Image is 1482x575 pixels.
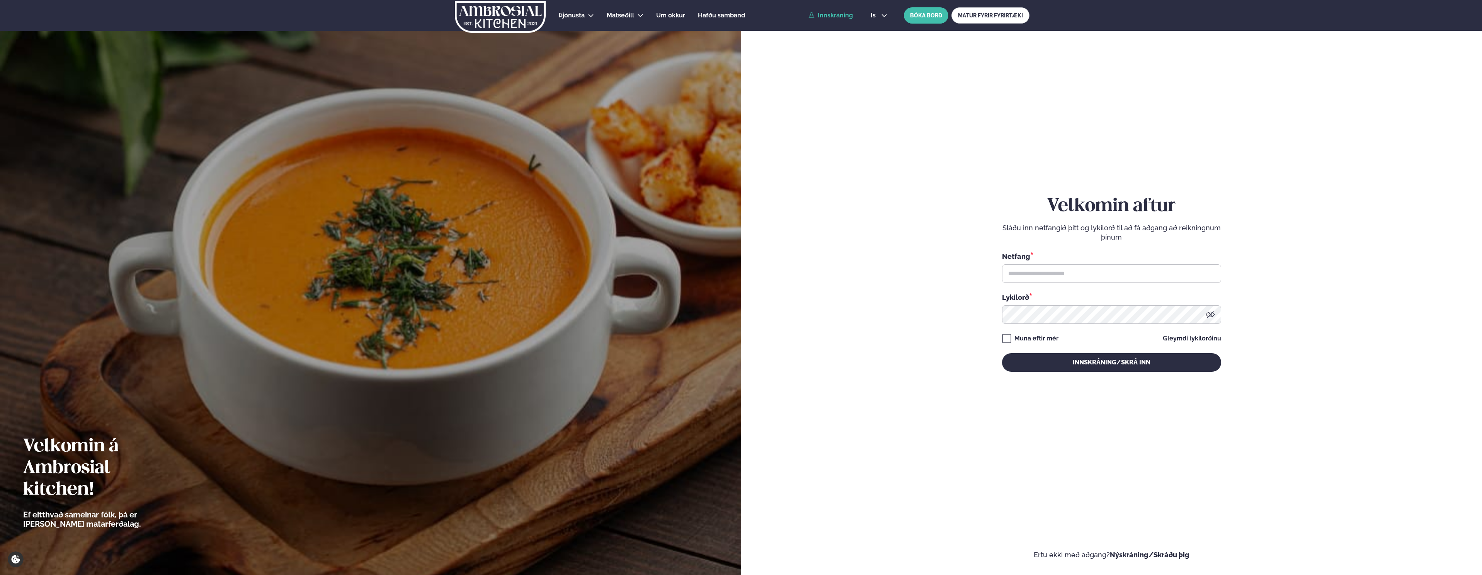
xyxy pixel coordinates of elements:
div: Lykilorð [1002,292,1221,302]
a: Þjónusta [559,11,585,20]
h2: Velkomin aftur [1002,196,1221,217]
a: Nýskráning/Skráðu þig [1110,551,1189,559]
img: logo [454,1,546,33]
button: BÓKA BORÐ [904,7,948,24]
a: Hafðu samband [698,11,745,20]
p: Ef eitthvað sameinar fólk, þá er [PERSON_NAME] matarferðalag. [23,510,184,529]
button: Innskráning/Skrá inn [1002,353,1221,372]
span: Þjónusta [559,12,585,19]
a: Cookie settings [8,551,24,567]
h2: Velkomin á Ambrosial kitchen! [23,436,184,501]
a: Gleymdi lykilorðinu [1163,335,1221,342]
p: Ertu ekki með aðgang? [764,550,1459,560]
button: is [864,12,893,19]
span: Hafðu samband [698,12,745,19]
span: is [871,12,878,19]
a: MATUR FYRIR FYRIRTÆKI [951,7,1029,24]
p: Sláðu inn netfangið þitt og lykilorð til að fá aðgang að reikningnum þínum [1002,223,1221,242]
span: Matseðill [607,12,634,19]
a: Innskráning [808,12,853,19]
a: Um okkur [656,11,685,20]
span: Um okkur [656,12,685,19]
a: Matseðill [607,11,634,20]
div: Netfang [1002,251,1221,261]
